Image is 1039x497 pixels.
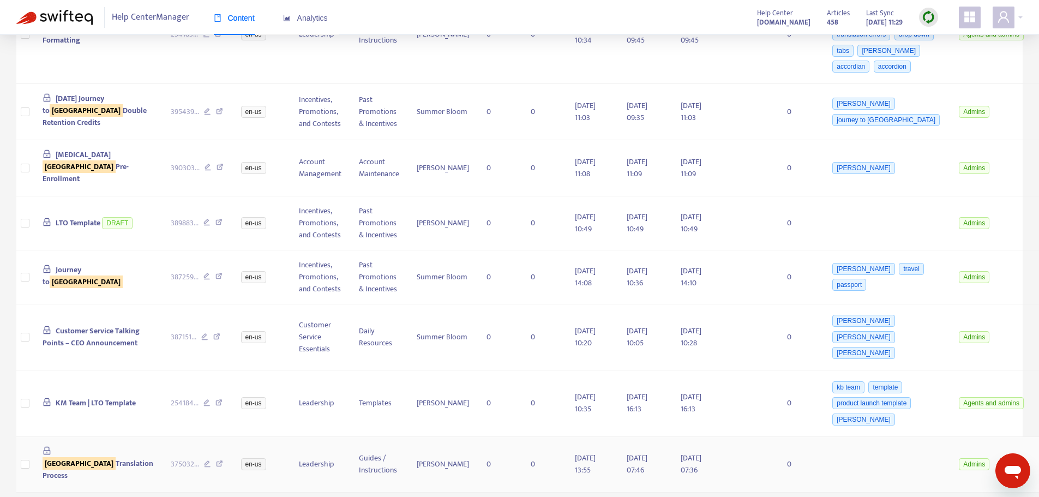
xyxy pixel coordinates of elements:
td: Incentives, Promotions, and Contests [290,84,350,140]
span: Help Center [757,7,793,19]
td: Past Promotions & Incentives [350,84,408,140]
sqkw: [GEOGRAPHIC_DATA] [43,160,116,173]
td: Summer Bloom [408,84,478,140]
span: en-us [241,331,266,343]
span: kb team [832,381,864,393]
td: Customer Service Essentials [290,304,350,371]
span: tabs [832,45,854,57]
td: Leadership [290,437,350,493]
sqkw: [GEOGRAPHIC_DATA] [50,276,123,288]
span: [DATE] 16:13 [681,391,701,415]
td: 0 [522,140,566,196]
span: [DATE] 10:49 [627,211,647,235]
span: Analytics [283,14,328,22]
td: 0 [778,250,822,304]
span: [DATE] 11:08 [575,155,596,180]
td: Templates [350,370,408,437]
td: Account Maintenance [350,140,408,196]
sqkw: [GEOGRAPHIC_DATA] [43,457,116,470]
span: passport [832,279,866,291]
span: Agents and admins [959,397,1024,409]
span: en-us [241,162,266,174]
span: LTO Template [56,217,100,229]
span: 375032 ... [171,458,199,470]
span: [DATE] 16:13 [627,391,647,415]
span: [DATE] 11:03 [681,99,701,124]
td: 0 [522,84,566,140]
span: lock [43,326,51,334]
sqkw: [GEOGRAPHIC_DATA] [50,104,123,117]
span: [DATE] 09:35 [627,99,647,124]
td: Incentives, Promotions, and Contests [290,196,350,250]
span: [DATE] 14:08 [575,265,596,289]
td: 0 [522,250,566,304]
span: [DATE] Journey to Double Retention Credits [43,92,147,129]
td: 0 [778,140,822,196]
span: KM Team | LTO Template [56,397,136,409]
span: template [868,381,902,393]
span: [PERSON_NAME] [832,315,895,327]
td: 0 [478,84,522,140]
span: [DATE] 13:55 [575,452,596,476]
td: [PERSON_NAME] [408,437,478,493]
span: [DATE] 07:36 [681,452,701,476]
td: 0 [778,84,822,140]
td: 0 [778,437,822,493]
td: Incentives, Promotions, and Contests [290,250,350,304]
span: journey to [GEOGRAPHIC_DATA] [832,114,940,126]
span: lock [43,446,51,455]
span: [PERSON_NAME] [832,331,895,343]
span: en-us [241,217,266,229]
td: Summer Bloom [408,304,478,371]
span: [DATE] 11:09 [627,155,647,180]
span: Admins [959,162,989,174]
strong: 458 [827,16,838,28]
span: en-us [241,271,266,283]
span: [DATE] 10:20 [575,325,596,349]
span: [DATE] 14:10 [681,265,701,289]
span: appstore [963,10,976,23]
img: sync.dc5367851b00ba804db3.png [922,10,935,24]
td: 0 [478,196,522,250]
span: [PERSON_NAME] [832,162,895,174]
td: Guides / Instructions [350,437,408,493]
span: 254184 ... [171,397,199,409]
span: lock [43,93,51,102]
td: Daily Resources [350,304,408,371]
span: book [214,14,221,22]
span: 387151 ... [171,331,196,343]
span: travel [899,263,923,275]
span: [PERSON_NAME] [832,98,895,110]
span: [DATE] 11:09 [681,155,701,180]
span: [PERSON_NAME] [857,45,920,57]
span: Admins [959,331,989,343]
span: [DATE] 10:28 [681,325,701,349]
td: 0 [778,304,822,371]
span: Admins [959,271,989,283]
span: en-us [241,397,266,409]
td: 0 [778,196,822,250]
span: user [997,10,1010,23]
td: Account Management [290,140,350,196]
span: 395439 ... [171,106,199,118]
span: [MEDICAL_DATA] Pre-Enrollment [43,148,129,185]
span: accordian [832,61,869,73]
td: Leadership [290,370,350,437]
span: Translation Process [43,457,153,482]
span: Journey to [43,264,123,288]
td: 0 [478,140,522,196]
td: Past Promotions & Incentives [350,250,408,304]
span: [DATE] 10:49 [681,211,701,235]
span: [PERSON_NAME] [832,414,895,426]
td: 0 [522,304,566,371]
a: [DOMAIN_NAME] [757,16,810,28]
span: [DATE] 11:03 [575,99,596,124]
img: Swifteq [16,10,93,25]
span: 390303 ... [171,162,200,174]
span: [DATE] 10:36 [627,265,647,289]
span: Admins [959,458,989,470]
span: Admins [959,217,989,229]
span: DRAFT [102,217,133,229]
span: [DATE] 07:46 [627,452,647,476]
